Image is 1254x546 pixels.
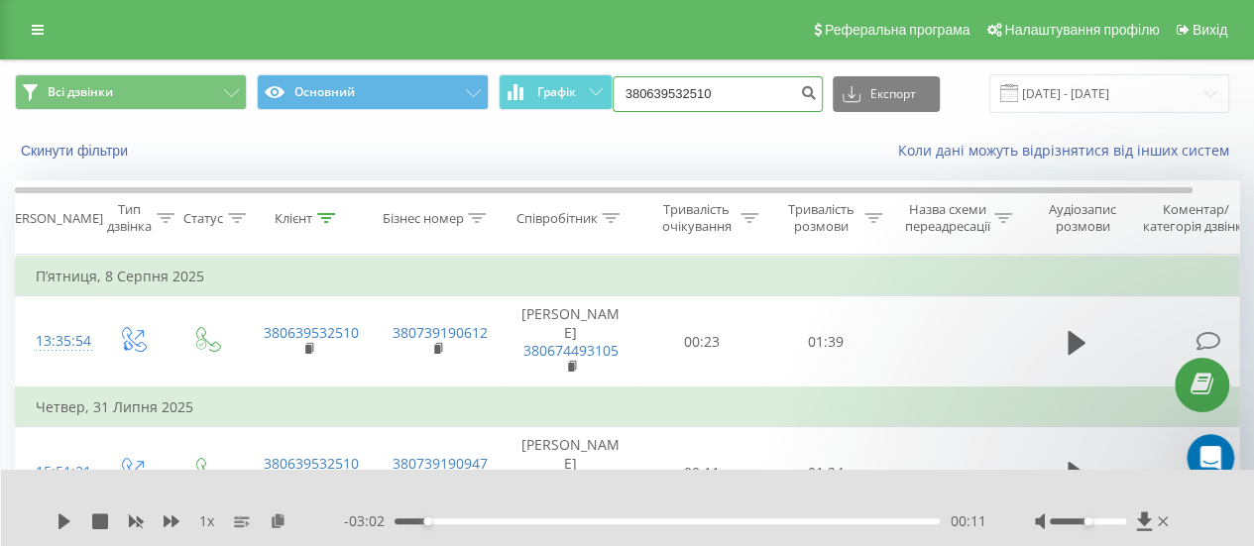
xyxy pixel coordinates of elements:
[1034,201,1130,235] div: Аудіозапис розмови
[1084,517,1092,525] div: Accessibility label
[657,201,736,235] div: Тривалість очікування
[264,454,359,473] a: 380639532510
[502,296,640,387] td: [PERSON_NAME]
[3,210,103,227] div: [PERSON_NAME]
[393,454,488,473] a: 380739190947
[781,201,859,235] div: Тривалість розмови
[640,427,764,518] td: 00:11
[1138,201,1254,235] div: Коментар/категорія дзвінка
[833,76,940,112] button: Експорт
[502,427,640,518] td: [PERSON_NAME]
[107,201,152,235] div: Тип дзвінка
[183,210,223,227] div: Статус
[950,511,985,531] span: 00:11
[382,210,463,227] div: Бізнес номер
[613,76,823,112] input: Пошук за номером
[523,341,619,360] a: 380674493105
[640,296,764,387] td: 00:23
[199,511,214,531] span: 1 x
[515,210,597,227] div: Співробітник
[1193,22,1227,38] span: Вихід
[264,323,359,342] a: 380639532510
[825,22,970,38] span: Реферальна програма
[393,323,488,342] a: 380739190612
[764,427,888,518] td: 01:24
[423,517,431,525] div: Accessibility label
[904,201,989,235] div: Назва схеми переадресації
[15,142,138,160] button: Скинути фільтри
[48,84,113,100] span: Всі дзвінки
[275,210,312,227] div: Клієнт
[257,74,489,110] button: Основний
[764,296,888,387] td: 01:39
[15,74,247,110] button: Всі дзвінки
[36,322,75,361] div: 13:35:54
[1187,434,1234,482] iframe: Intercom live chat
[1004,22,1159,38] span: Налаштування профілю
[898,141,1239,160] a: Коли дані можуть відрізнятися вiд інших систем
[499,74,613,110] button: Графік
[537,85,576,99] span: Графік
[344,511,395,531] span: - 03:02
[36,453,75,491] div: 15:51:21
